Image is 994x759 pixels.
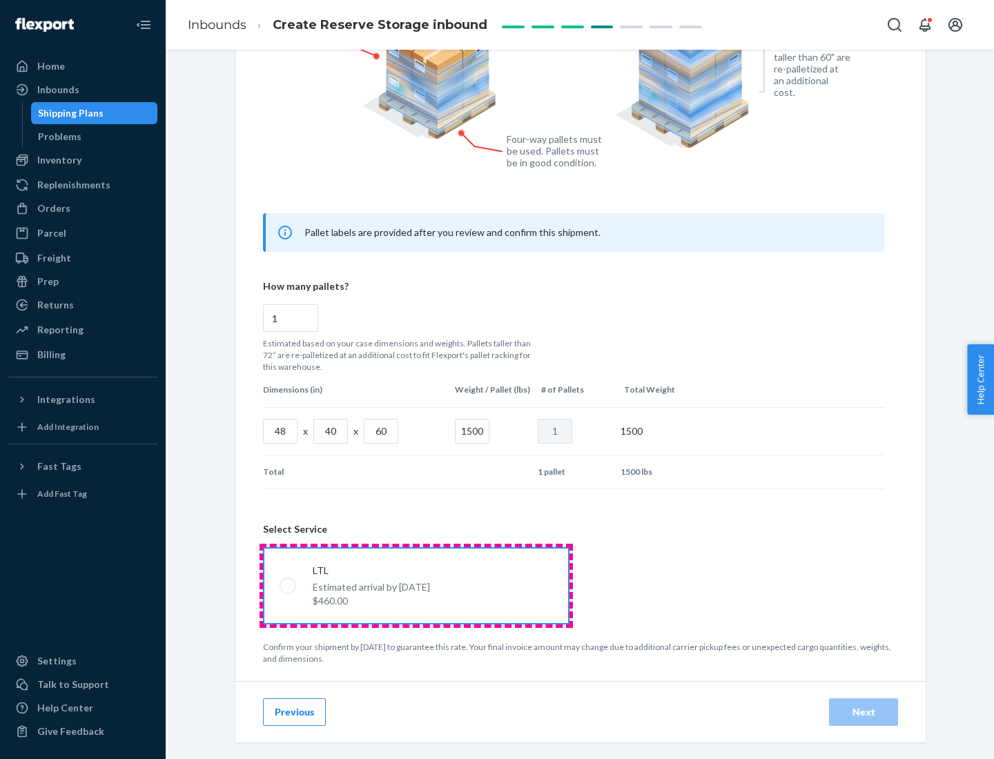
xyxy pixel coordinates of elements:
div: Add Fast Tag [37,488,87,500]
td: Total [263,455,449,489]
img: Flexport logo [15,18,74,32]
div: Integrations [37,393,95,406]
div: Next [841,705,886,719]
a: Freight [8,247,157,269]
div: Parcel [37,226,66,240]
div: Problems [38,130,81,144]
div: Fast Tags [37,460,81,473]
a: Home [8,55,157,77]
th: Weight / Pallet (lbs) [449,373,536,406]
a: Help Center [8,697,157,719]
a: Add Integration [8,416,157,438]
button: Fast Tags [8,455,157,477]
div: Inventory [37,153,81,167]
a: Inbounds [188,17,246,32]
button: Next [829,698,898,726]
th: Total Weight [618,373,701,406]
p: Confirm your shipment by [DATE] to guarantee this rate. Your final invoice amount may change due ... [263,641,898,664]
p: LTL [313,564,430,578]
a: Problems [31,126,158,148]
div: Inbounds [37,83,79,97]
div: Orders [37,201,70,215]
a: Inbounds [8,79,157,101]
div: Freight [37,251,71,265]
button: Help Center [967,344,994,415]
p: x [353,424,358,438]
button: Close Navigation [130,11,157,39]
td: 1500 lbs [615,455,698,489]
div: Home [37,59,65,73]
ol: breadcrumbs [177,5,498,46]
a: Settings [8,650,157,672]
div: Settings [37,654,77,668]
a: Add Fast Tag [8,483,157,505]
button: Give Feedback [8,720,157,742]
div: Returns [37,298,74,312]
div: Add Integration [37,421,99,433]
a: Prep [8,270,157,293]
a: Billing [8,344,157,366]
a: Orders [8,197,157,219]
button: Open account menu [942,11,969,39]
div: Give Feedback [37,724,104,738]
div: Shipping Plans [38,106,104,120]
span: Pallet labels are provided after you review and confirm this shipment. [304,226,601,238]
p: Estimated arrival by [DATE] [313,580,430,594]
a: Returns [8,294,157,316]
div: Help Center [37,701,93,715]
p: Estimated based on your case dimensions and weights. Pallets taller than 72” are re-palletized at... [263,337,539,373]
a: Inventory [8,149,157,171]
div: Prep [37,275,59,288]
td: 1 pallet [532,455,615,489]
a: Shipping Plans [31,102,158,124]
span: Create Reserve Storage inbound [273,17,487,32]
div: Reporting [37,323,84,337]
div: Talk to Support [37,678,109,691]
div: Replenishments [37,178,110,192]
p: How many pallets? [263,279,884,293]
button: Integrations [8,388,157,411]
th: # of Pallets [536,373,618,406]
p: x [303,424,308,438]
div: Billing [37,348,66,362]
a: Talk to Support [8,673,157,696]
header: Select Service [263,522,898,536]
a: Reporting [8,319,157,341]
th: Dimensions (in) [263,373,449,406]
button: Previous [263,698,326,726]
figcaption: Four-way pallets must be used. Pallets must be in good condition. [507,133,603,168]
button: Open Search Box [881,11,908,39]
a: Parcel [8,222,157,244]
p: $460.00 [313,594,430,608]
span: 1500 [621,425,643,437]
a: Replenishments [8,174,157,196]
button: Open notifications [911,11,939,39]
